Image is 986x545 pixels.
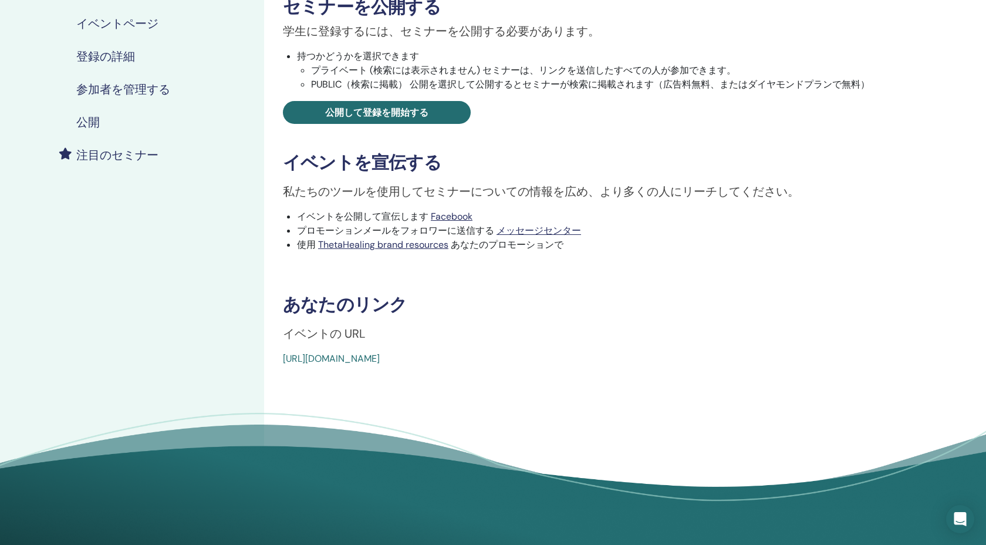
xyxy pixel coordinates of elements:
h4: 登録の詳細 [76,49,135,63]
a: Facebook [431,210,472,223]
h4: 注目のセミナー [76,148,158,162]
li: 持つかどうかを選択できます [297,49,903,92]
li: PUBLIC（検索に掲載） 公開を選択して公開するとセミナーが検索に掲載されます（広告料無料、またはダイヤモンドプランで無料） [311,78,903,92]
h4: 参加者を管理する [76,82,170,96]
h3: あなたのリンク [283,294,903,315]
a: 公開して登録を開始する [283,101,471,124]
li: プロモーションメールをフォロワーに送信する [297,224,903,238]
h4: 公開 [76,115,100,129]
a: ThetaHealing brand resources [318,238,448,251]
div: Open Intercom Messenger [946,505,974,533]
p: イベントの URL [283,325,903,342]
h4: イベントページ [76,16,158,31]
a: メッセージセンター [497,224,581,237]
p: 私たちのツールを使用してセミナーについての情報を広め、より多くの人にリーチしてください。 [283,183,903,200]
a: [URL][DOMAIN_NAME] [283,352,380,365]
h3: イベントを宣伝する [283,152,903,173]
p: 学生に登録するには、セミナーを公開する必要があります。 [283,22,903,40]
li: イベントを公開して宣伝します [297,210,903,224]
li: 使用 あなたのプロモーションで [297,238,903,252]
li: プライベート (検索には表示されません) セミナーは、リンクを送信したすべての人が参加できます。 [311,63,903,78]
span: 公開して登録を開始する [325,106,428,119]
